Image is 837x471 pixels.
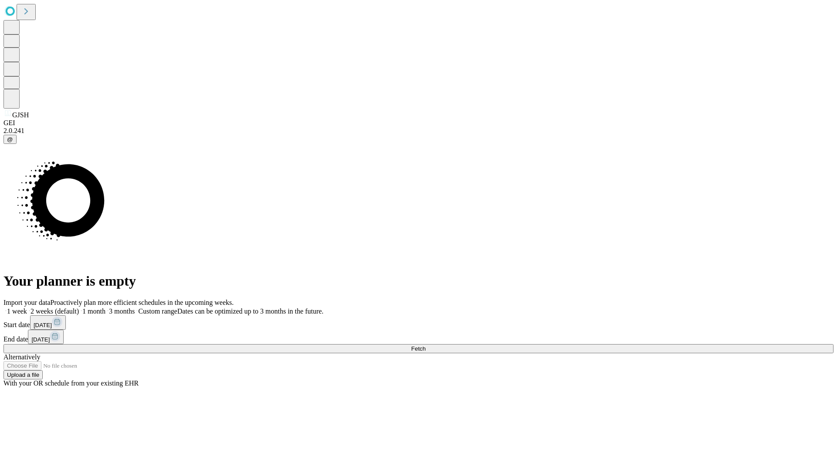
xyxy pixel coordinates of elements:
div: Start date [3,315,834,330]
span: 1 month [82,307,105,315]
span: Alternatively [3,353,40,361]
span: [DATE] [34,322,52,328]
button: @ [3,135,17,144]
span: Import your data [3,299,51,306]
button: Upload a file [3,370,43,379]
span: 2 weeks (default) [31,307,79,315]
span: GJSH [12,111,29,119]
span: With your OR schedule from your existing EHR [3,379,139,387]
span: [DATE] [31,336,50,343]
div: 2.0.241 [3,127,834,135]
button: [DATE] [30,315,66,330]
button: Fetch [3,344,834,353]
div: GEI [3,119,834,127]
span: Fetch [411,345,425,352]
span: Dates can be optimized up to 3 months in the future. [177,307,323,315]
span: Proactively plan more efficient schedules in the upcoming weeks. [51,299,234,306]
button: [DATE] [28,330,64,344]
h1: Your planner is empty [3,273,834,289]
div: End date [3,330,834,344]
span: 1 week [7,307,27,315]
span: 3 months [109,307,135,315]
span: Custom range [138,307,177,315]
span: @ [7,136,13,143]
